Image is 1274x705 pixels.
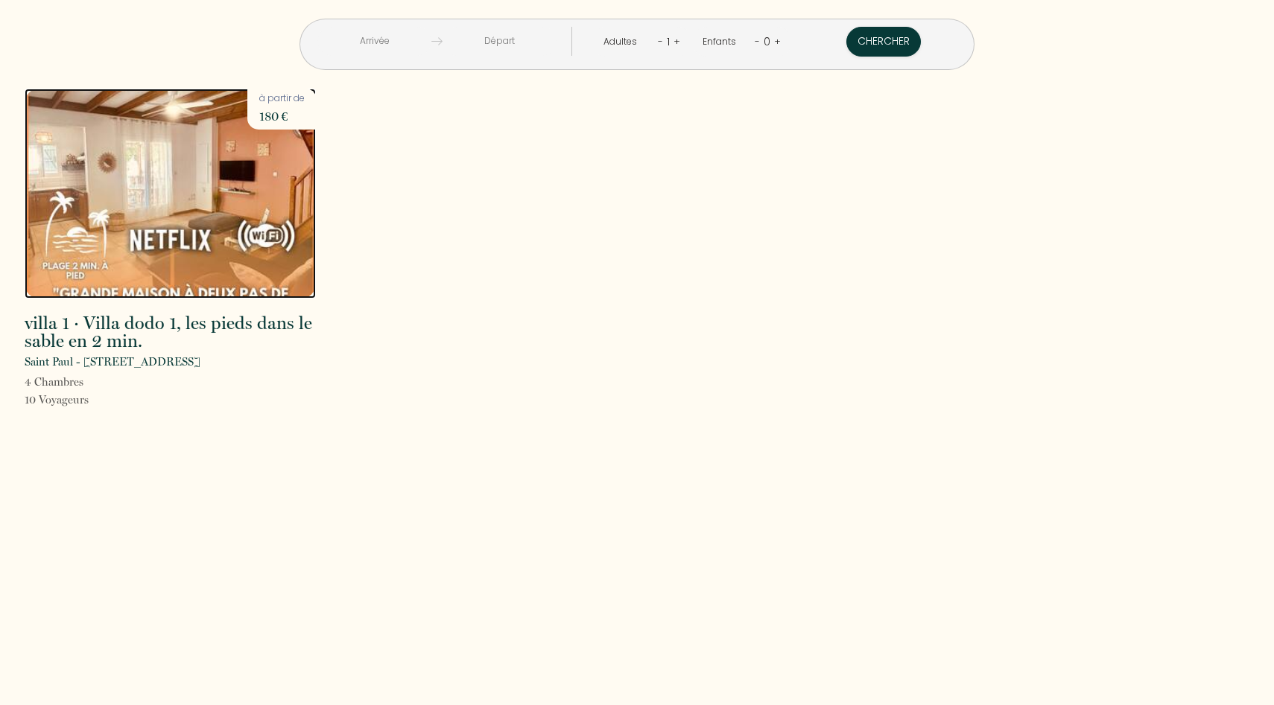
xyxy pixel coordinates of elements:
input: Arrivée [317,27,431,56]
h2: villa 1 · Villa dodo 1, les pieds dans le sable en 2 min. [25,314,316,350]
p: 4 Chambre [25,373,89,391]
div: Enfants [703,35,741,49]
button: Chercher [846,27,921,57]
p: 10 Voyageur [25,391,89,409]
a: - [755,34,760,48]
p: à partir de [259,92,305,106]
span: s [79,375,83,389]
div: 1 [663,30,674,54]
div: 0 [760,30,774,54]
p: Saint Paul - [STREET_ADDRESS] [25,353,200,371]
p: 180 € [259,106,305,127]
input: Départ [443,27,557,56]
span: s [84,393,89,406]
a: + [774,34,781,48]
a: + [674,34,680,48]
a: - [658,34,663,48]
div: Adultes [603,35,642,49]
img: rental-image [25,89,316,299]
img: guests [431,36,443,47]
